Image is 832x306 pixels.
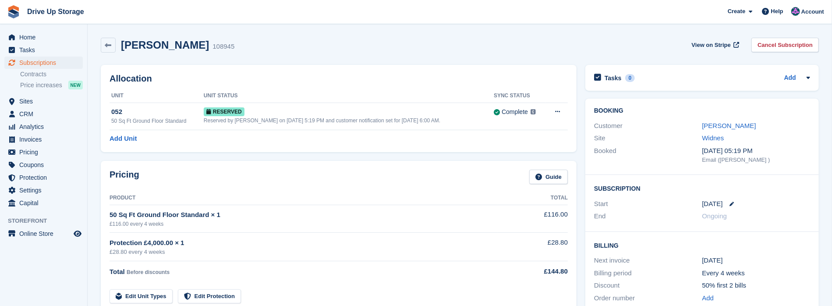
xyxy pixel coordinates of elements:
[110,238,498,248] div: Protection £4,000.00 × 1
[4,121,83,133] a: menu
[498,233,568,261] td: £28.80
[594,281,702,291] div: Discount
[728,7,745,16] span: Create
[4,171,83,184] a: menu
[72,228,83,239] a: Preview store
[204,107,244,116] span: Reserved
[498,191,568,205] th: Total
[19,57,72,69] span: Subscriptions
[702,212,727,220] span: Ongoing
[692,41,731,50] span: View on Stripe
[688,38,741,52] a: View on Stripe
[19,95,72,107] span: Sites
[702,256,810,266] div: [DATE]
[110,289,173,304] a: Edit Unit Types
[204,89,494,103] th: Unit Status
[110,220,498,228] div: £116.00 every 4 weeks
[19,31,72,43] span: Home
[4,159,83,171] a: menu
[204,117,494,125] div: Reserved by [PERSON_NAME] on [DATE] 5:19 PM and customer notification set for [DATE] 6:00 AM.
[4,31,83,43] a: menu
[594,121,702,131] div: Customer
[498,267,568,277] div: £144.80
[498,205,568,232] td: £116.00
[494,89,545,103] th: Sync Status
[784,73,796,83] a: Add
[19,184,72,196] span: Settings
[594,146,702,164] div: Booked
[594,241,810,249] h2: Billing
[4,57,83,69] a: menu
[110,248,498,256] div: £28.80 every 4 weeks
[110,210,498,220] div: 50 Sq Ft Ground Floor Standard × 1
[702,281,810,291] div: 50% first 2 bills
[594,268,702,278] div: Billing period
[4,146,83,158] a: menu
[625,74,635,82] div: 0
[19,44,72,56] span: Tasks
[751,38,819,52] a: Cancel Subscription
[502,107,528,117] div: Complete
[594,107,810,114] h2: Booking
[68,81,83,89] div: NEW
[19,108,72,120] span: CRM
[791,7,800,16] img: Andy
[4,133,83,146] a: menu
[19,121,72,133] span: Analytics
[8,217,87,225] span: Storefront
[111,107,204,117] div: 052
[110,89,204,103] th: Unit
[178,289,241,304] a: Edit Protection
[4,184,83,196] a: menu
[4,228,83,240] a: menu
[594,293,702,303] div: Order number
[702,293,714,303] a: Add
[702,268,810,278] div: Every 4 weeks
[702,156,810,164] div: Email ([PERSON_NAME] )
[127,269,170,275] span: Before discounts
[20,70,83,78] a: Contracts
[110,74,568,84] h2: Allocation
[20,81,62,89] span: Price increases
[594,199,702,209] div: Start
[19,228,72,240] span: Online Store
[529,170,568,184] a: Guide
[110,134,137,144] a: Add Unit
[212,42,234,52] div: 108945
[594,256,702,266] div: Next invoice
[111,117,204,125] div: 50 Sq Ft Ground Floor Standard
[7,5,20,18] img: stora-icon-8386f47178a22dfd0bd8f6a31ec36ba5ce8667c1dd55bd0f319d3a0aa187defe.svg
[110,170,139,184] h2: Pricing
[20,80,83,90] a: Price increases NEW
[702,146,810,156] div: [DATE] 05:19 PM
[702,122,756,129] a: [PERSON_NAME]
[19,146,72,158] span: Pricing
[121,39,209,51] h2: [PERSON_NAME]
[702,199,723,209] time: 2025-09-27 00:00:00 UTC
[110,191,498,205] th: Product
[771,7,783,16] span: Help
[594,184,810,192] h2: Subscription
[594,211,702,221] div: End
[110,268,125,275] span: Total
[531,109,536,114] img: icon-info-grey-7440780725fd019a000dd9b08b2336e03edf1995a4989e88bcd33f0948082b44.svg
[801,7,824,16] span: Account
[19,159,72,171] span: Coupons
[4,197,83,209] a: menu
[4,108,83,120] a: menu
[19,171,72,184] span: Protection
[19,133,72,146] span: Invoices
[594,133,702,143] div: Site
[702,134,724,142] a: Widnes
[19,197,72,209] span: Capital
[4,95,83,107] a: menu
[4,44,83,56] a: menu
[605,74,622,82] h2: Tasks
[24,4,88,19] a: Drive Up Storage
